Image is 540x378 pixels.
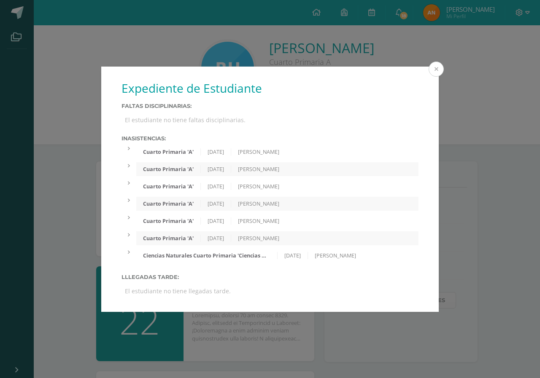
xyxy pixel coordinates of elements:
[136,252,277,259] div: Ciencias Naturales Cuarto Primaria 'Ciencias Naturales'
[136,166,201,173] div: Cuarto Primaria 'A'
[201,148,231,155] div: [DATE]
[201,235,231,242] div: [DATE]
[121,284,418,298] div: El estudiante no tiene llegadas tarde.
[201,166,231,173] div: [DATE]
[136,200,201,207] div: Cuarto Primaria 'A'
[278,252,308,259] div: [DATE]
[231,183,286,190] div: [PERSON_NAME]
[136,148,201,155] div: Cuarto Primaria 'A'
[201,183,231,190] div: [DATE]
[136,183,201,190] div: Cuarto Primaria 'A'
[121,103,418,109] label: Faltas Disciplinarias:
[231,148,286,155] div: [PERSON_NAME]
[121,113,418,127] div: El estudiante no tiene faltas disciplinarias.
[121,80,418,96] h1: Expediente de Estudiante
[231,217,286,225] div: [PERSON_NAME]
[429,62,444,77] button: Close (Esc)
[201,217,231,225] div: [DATE]
[136,217,201,225] div: Cuarto Primaria 'A'
[121,274,418,280] label: Lllegadas tarde:
[121,135,418,142] label: Inasistencias:
[308,252,363,259] div: [PERSON_NAME]
[136,235,201,242] div: Cuarto Primaria 'A'
[201,200,231,207] div: [DATE]
[231,200,286,207] div: [PERSON_NAME]
[231,166,286,173] div: [PERSON_NAME]
[231,235,286,242] div: [PERSON_NAME]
